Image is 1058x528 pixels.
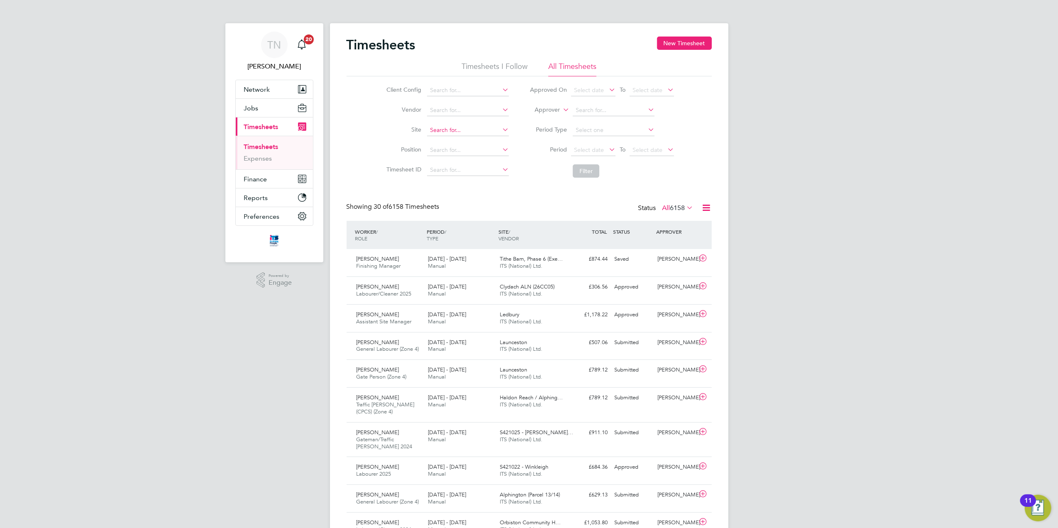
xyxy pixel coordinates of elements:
span: Select date [633,86,662,94]
span: [DATE] - [DATE] [428,283,466,290]
span: 30 of [374,203,389,211]
div: £911.10 [568,426,611,440]
div: [PERSON_NAME] [654,252,697,266]
span: Haldon Reach / Alphing… [500,394,563,401]
label: Period [530,146,567,153]
label: Approved On [530,86,567,93]
span: / [508,228,510,235]
span: General Labourer (Zone 4) [357,498,419,505]
a: TN[PERSON_NAME] [235,32,313,71]
a: Expenses [244,154,272,162]
div: [PERSON_NAME] [654,280,697,294]
label: Position [384,146,421,153]
div: £306.56 [568,280,611,294]
div: Showing [347,203,441,211]
span: [DATE] - [DATE] [428,255,466,262]
span: Select date [633,146,662,154]
span: Jobs [244,104,259,112]
label: Vendor [384,106,421,113]
span: TYPE [427,235,438,242]
input: Search for... [427,125,509,136]
span: Clydach ALN (26CC05) [500,283,555,290]
label: All [662,204,694,212]
div: Timesheets [236,136,313,169]
span: Manual [428,373,446,380]
span: 6158 Timesheets [374,203,440,211]
div: £1,178.22 [568,308,611,322]
span: To [617,144,628,155]
button: Timesheets [236,117,313,136]
span: ITS (National) Ltd. [500,470,542,477]
label: Site [384,126,421,133]
span: ITS (National) Ltd. [500,373,542,380]
div: Submitted [611,336,655,350]
label: Period Type [530,126,567,133]
button: Finance [236,170,313,188]
span: / [376,228,378,235]
a: Go to home page [235,234,313,247]
span: Manual [428,262,446,269]
span: [PERSON_NAME] [357,394,399,401]
span: Launceston [500,339,527,346]
span: Orbiston Community H… [500,519,561,526]
span: [DATE] - [DATE] [428,311,466,318]
button: Jobs [236,99,313,117]
span: 20 [304,34,314,44]
div: £684.36 [568,460,611,474]
label: Approver [523,106,560,114]
span: Labourer 2025 [357,470,391,477]
input: Search for... [427,164,509,176]
span: ITS (National) Ltd. [500,345,542,352]
a: 20 [293,32,310,58]
span: Launceston [500,366,527,373]
div: £789.12 [568,391,611,405]
div: Approved [611,460,655,474]
span: [DATE] - [DATE] [428,339,466,346]
div: STATUS [611,224,655,239]
span: Traffic [PERSON_NAME] (CPCS) (Zone 4) [357,401,415,415]
span: Manual [428,318,446,325]
span: ITS (National) Ltd. [500,401,542,408]
span: [PERSON_NAME] [357,429,399,436]
span: Ledbury [500,311,519,318]
span: [DATE] - [DATE] [428,394,466,401]
nav: Main navigation [225,23,323,262]
span: [PERSON_NAME] [357,311,399,318]
span: [PERSON_NAME] [357,366,399,373]
span: Manual [428,401,446,408]
div: £789.12 [568,363,611,377]
input: Search for... [427,144,509,156]
span: General Labourer (Zone 4) [357,345,419,352]
li: All Timesheets [548,61,596,76]
div: 11 [1024,501,1032,511]
span: / [445,228,446,235]
input: Search for... [573,105,655,116]
span: [DATE] - [DATE] [428,429,466,436]
a: Timesheets [244,143,279,151]
span: Labourer/Cleaner 2025 [357,290,412,297]
span: [DATE] - [DATE] [428,366,466,373]
button: Reports [236,188,313,207]
div: Approved [611,308,655,322]
div: [PERSON_NAME] [654,391,697,405]
span: ITS (National) Ltd. [500,498,542,505]
div: Submitted [611,488,655,502]
input: Select one [573,125,655,136]
span: Finishing Manager [357,262,401,269]
span: 6158 [670,204,685,212]
span: Manual [428,498,446,505]
span: Manual [428,290,446,297]
span: Finance [244,175,267,183]
div: Approved [611,280,655,294]
label: Client Config [384,86,421,93]
span: [PERSON_NAME] [357,463,399,470]
div: [PERSON_NAME] [654,363,697,377]
div: £874.44 [568,252,611,266]
button: Open Resource Center, 11 new notifications [1025,495,1051,521]
div: [PERSON_NAME] [654,460,697,474]
span: Assistant Site Manager [357,318,412,325]
span: Gateman/Traffic [PERSON_NAME] 2024 [357,436,413,450]
span: TN [267,39,281,50]
div: Submitted [611,391,655,405]
input: Search for... [427,85,509,96]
